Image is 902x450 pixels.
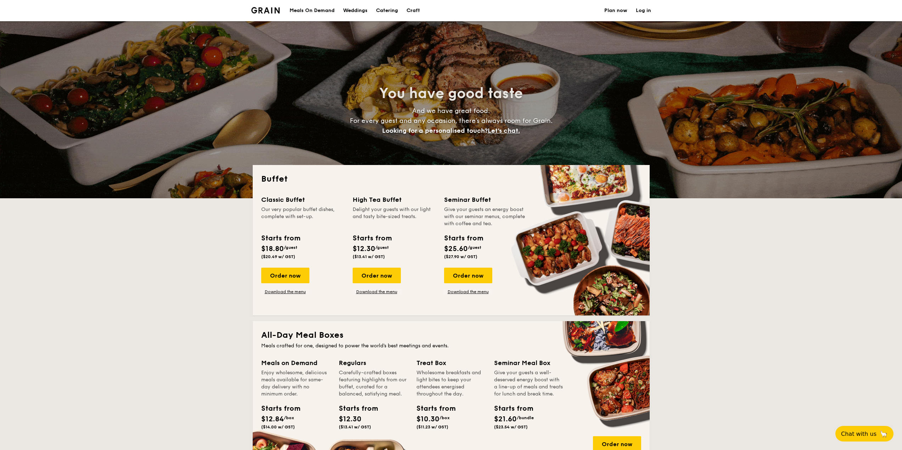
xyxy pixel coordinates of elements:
[444,233,483,244] div: Starts from
[339,403,371,414] div: Starts from
[375,245,389,250] span: /guest
[439,415,450,420] span: /box
[284,415,294,420] span: /box
[488,127,520,135] span: Let's chat.
[416,425,448,429] span: ($11.23 w/ GST)
[444,195,527,205] div: Seminar Buffet
[261,233,300,244] div: Starts from
[494,369,563,398] div: Give your guests a well-deserved energy boost with a line-up of meals and treats for lunch and br...
[494,358,563,368] div: Seminar Meal Box
[444,245,468,253] span: $25.60
[261,403,293,414] div: Starts from
[251,7,280,13] img: Grain
[261,268,309,283] div: Order now
[416,403,448,414] div: Starts from
[468,245,481,250] span: /guest
[261,330,641,341] h2: All-Day Meal Boxes
[494,425,528,429] span: ($23.54 w/ GST)
[444,254,477,259] span: ($27.90 w/ GST)
[494,403,526,414] div: Starts from
[444,268,492,283] div: Order now
[879,430,888,438] span: 🦙
[261,254,295,259] span: ($20.49 w/ GST)
[416,358,486,368] div: Treat Box
[353,245,375,253] span: $12.30
[353,206,436,227] div: Delight your guests with our light and tasty bite-sized treats.
[494,415,517,423] span: $21.60
[261,245,284,253] span: $18.80
[416,369,486,398] div: Wholesome breakfasts and light bites to keep your attendees energised throughout the day.
[339,358,408,368] div: Regulars
[353,233,391,244] div: Starts from
[353,289,401,295] a: Download the menu
[841,431,876,437] span: Chat with us
[284,245,297,250] span: /guest
[353,254,385,259] span: ($13.41 w/ GST)
[261,369,330,398] div: Enjoy wholesome, delicious meals available for same-day delivery with no minimum order.
[261,173,641,185] h2: Buffet
[261,425,295,429] span: ($14.00 w/ GST)
[261,206,344,227] div: Our very popular buffet dishes, complete with set-up.
[261,195,344,205] div: Classic Buffet
[261,342,641,349] div: Meals crafted for one, designed to power the world's best meetings and events.
[353,195,436,205] div: High Tea Buffet
[835,426,893,442] button: Chat with us🦙
[353,268,401,283] div: Order now
[339,369,408,398] div: Carefully-crafted boxes featuring highlights from our buffet, curated for a balanced, satisfying ...
[444,206,527,227] div: Give your guests an energy boost with our seminar menus, complete with coffee and tea.
[416,415,439,423] span: $10.30
[261,358,330,368] div: Meals on Demand
[261,289,309,295] a: Download the menu
[261,415,284,423] span: $12.84
[444,289,492,295] a: Download the menu
[339,415,362,423] span: $12.30
[339,425,371,429] span: ($13.41 w/ GST)
[251,7,280,13] a: Logotype
[517,415,534,420] span: /bundle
